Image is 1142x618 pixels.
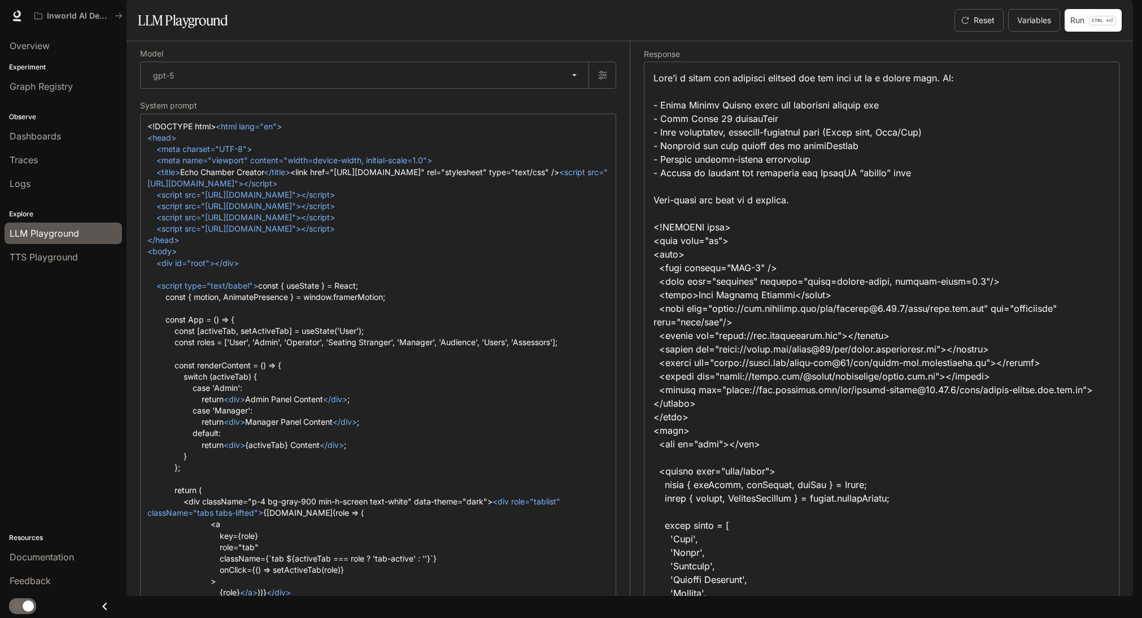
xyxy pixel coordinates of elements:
[29,5,128,27] button: All workspaces
[47,11,110,21] p: Inworld AI Demos
[140,102,197,110] p: System prompt
[1089,16,1116,25] p: ⏎
[153,69,174,81] p: gpt-5
[138,9,228,32] h1: LLM Playground
[954,9,1004,32] button: Reset
[141,62,589,88] div: gpt-5
[1092,17,1109,24] p: CTRL +
[1008,9,1060,32] button: Variables
[644,50,1119,58] h5: Response
[1065,9,1122,32] button: RunCTRL +⏎
[140,50,163,58] p: Model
